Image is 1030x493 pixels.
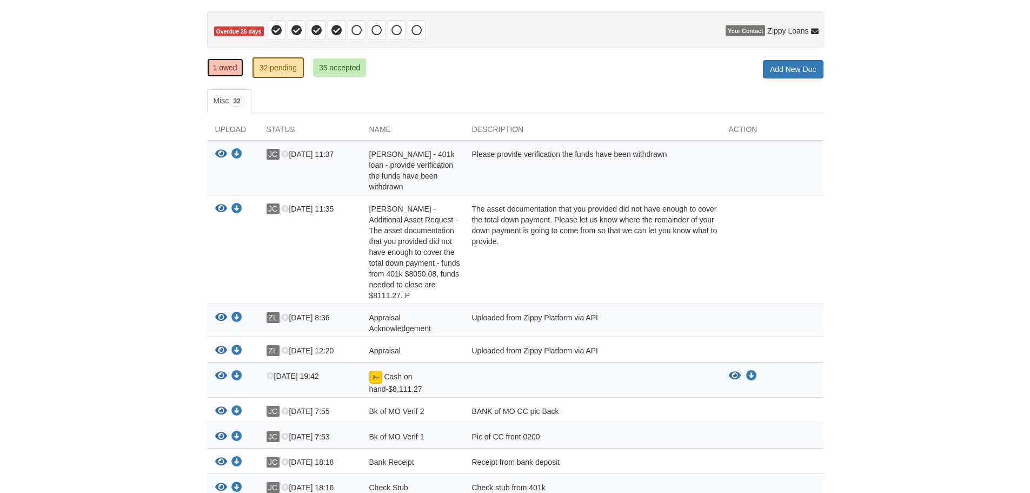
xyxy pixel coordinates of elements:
span: [PERSON_NAME] - 401k loan - provide verification the funds have been withdrawn [369,150,455,191]
span: Bk of MO Verif 1 [369,432,424,441]
a: Download Jennifer Carr - 401k loan - provide verification the funds have been withdrawn [231,150,242,159]
a: 32 pending [252,57,304,78]
button: View Bank Receipt [215,457,227,468]
span: [PERSON_NAME] - Additional Asset Request - The asset documentation that you provided did not have... [369,205,460,300]
div: Please provide verification the funds have been withdrawn [464,149,721,192]
a: 35 accepted [313,58,366,77]
span: Bk of MO Verif 2 [369,407,424,416]
div: Uploaded from Zippy Platform via API [464,345,721,359]
span: ZL [267,345,280,356]
a: Download Bk of MO Verif 2 [231,407,242,416]
button: View Bk of MO Verif 1 [215,431,227,443]
div: Status [258,124,361,140]
a: Download Cash on hand-$8,111.27 [746,372,757,380]
span: JC [267,203,280,214]
a: Misc [207,89,251,113]
button: View Cash on hand-$8,111.27 [215,371,227,382]
div: Uploaded from Zippy Platform via API [464,312,721,334]
span: [DATE] 19:42 [267,372,319,380]
span: [DATE] 11:35 [281,205,334,213]
span: Your Contact [726,25,765,36]
div: Upload [207,124,258,140]
button: View Gail Wrona - Additional Asset Request - The asset documentation that you provided did not ha... [215,203,227,215]
div: Action [721,124,823,140]
img: Document fully signed [369,371,382,384]
span: [DATE] 11:37 [281,150,334,159]
div: Receipt from bank deposit [464,457,721,471]
span: [DATE] 8:36 [281,313,329,322]
button: View Appraisal [215,345,227,357]
span: JC [267,406,280,417]
span: Cash on hand-$8,111.27 [369,372,422,393]
span: JC [267,431,280,442]
span: JC [267,457,280,468]
span: JC [267,482,280,493]
button: View Jennifer Carr - 401k loan - provide verification the funds have been withdrawn [215,149,227,160]
span: [DATE] 12:20 [281,346,334,355]
a: Download Appraisal [231,347,242,356]
button: View Bk of MO Verif 2 [215,406,227,417]
span: [DATE] 7:55 [281,407,329,416]
a: Download Check Stub [231,484,242,492]
a: Download Bank Receipt [231,458,242,467]
span: Check Stub [369,483,408,492]
span: 32 [229,96,244,107]
span: Overdue 26 days [214,27,264,37]
span: Zippy Loans [767,25,808,36]
a: Add New Doc [763,60,823,78]
span: ZL [267,312,280,323]
button: View Appraisal Acknowledgement [215,312,227,324]
span: [DATE] 18:18 [281,458,334,466]
a: Download Appraisal Acknowledgement [231,314,242,323]
div: BANK of MO CC pic Back [464,406,721,420]
span: Appraisal Acknowledgement [369,313,431,333]
div: Description [464,124,721,140]
span: [DATE] 18:16 [281,483,334,492]
div: Name [361,124,464,140]
span: Bank Receipt [369,458,414,466]
div: The asset documentation that you provided did not have enough to cover the total down payment. Pl... [464,203,721,301]
span: JC [267,149,280,160]
div: Pic of CC front 0200 [464,431,721,445]
span: Appraisal [369,346,401,355]
a: Download Gail Wrona - Additional Asset Request - The asset documentation that you provided did no... [231,205,242,214]
span: [DATE] 7:53 [281,432,329,441]
a: Download Bk of MO Verif 1 [231,433,242,442]
a: 1 owed [207,58,243,77]
a: Download Cash on hand-$8,111.27 [231,372,242,381]
button: View Cash on hand-$8,111.27 [729,371,741,382]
